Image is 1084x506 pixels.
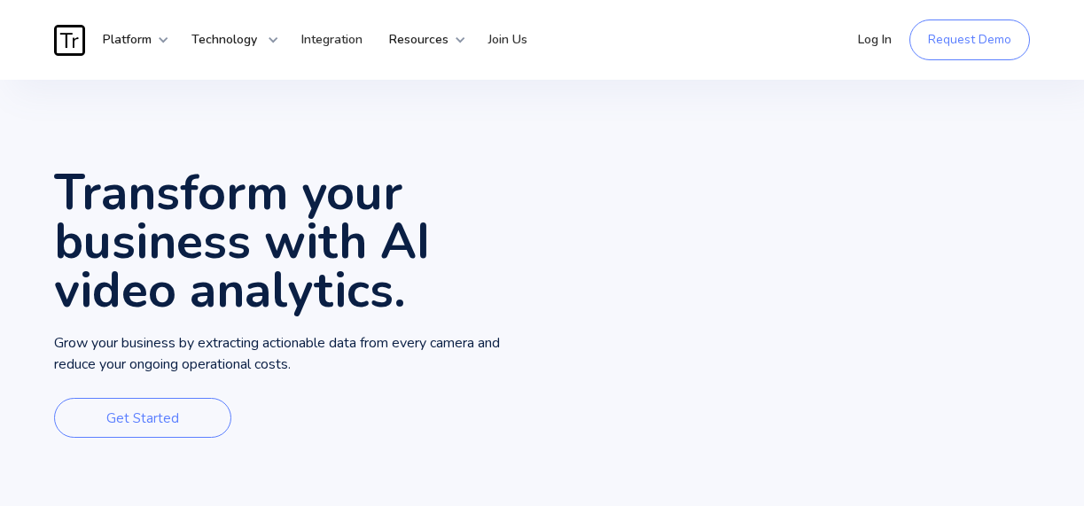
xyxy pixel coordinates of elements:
a: Request Demo [909,19,1030,60]
strong: Technology [191,31,257,48]
strong: Resources [389,31,448,48]
p: Grow your business by extracting actionable data from every camera and reduce your ongoing operat... [54,332,542,377]
div: Resources [376,13,466,66]
img: Traces Logo [54,25,85,56]
a: Get Started [54,398,231,438]
div: Platform [90,13,169,66]
a: home [54,25,90,56]
div: Technology [178,13,279,66]
a: Join Us [475,13,541,66]
a: Integration [288,13,376,66]
strong: Platform [103,31,152,48]
h1: Transform your business with AI video analytics. [54,168,542,315]
a: Log In [845,13,905,66]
